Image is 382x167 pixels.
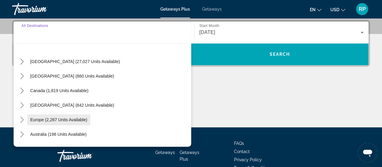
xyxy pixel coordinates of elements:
[234,149,250,154] a: Contact
[14,40,191,147] div: Destination options
[234,141,244,146] a: FAQs
[14,22,368,65] div: Search widget
[202,7,222,12] a: Getaways
[234,157,262,162] a: Privacy Policy
[27,71,117,82] button: Select destination: Mexico (860 units available)
[17,100,27,111] button: Toggle Caribbean & Atlantic Islands (842 units available) submenu
[30,103,114,108] span: [GEOGRAPHIC_DATA] (842 units available)
[191,43,369,65] button: Search
[27,56,123,67] button: Select destination: United States (27,027 units available)
[160,7,190,12] a: Getaways Plus
[17,56,27,67] button: Toggle United States (27,027 units available) submenu
[358,143,377,162] iframe: Button to launch messaging window
[155,150,175,155] a: Getaways
[21,29,186,36] input: Select destination
[30,117,87,122] span: Europe (2,267 units available)
[21,24,48,28] span: All Destinations
[199,30,215,35] span: [DATE]
[330,5,345,14] button: Change currency
[17,115,27,125] button: Toggle Europe (2,267 units available) submenu
[27,85,91,96] button: Select destination: Canada (1,819 units available)
[27,129,90,140] button: Select destination: Australia (196 units available)
[330,7,339,12] span: USD
[57,147,118,165] a: Go Home
[17,71,27,82] button: Toggle Mexico (860 units available) submenu
[199,24,219,28] span: Start Month
[30,132,87,137] span: Australia (196 units available)
[30,74,114,78] span: [GEOGRAPHIC_DATA] (860 units available)
[17,42,191,52] button: Select destination: All destinations
[310,7,316,12] span: en
[12,1,72,17] a: Travorium
[27,114,90,125] button: Select destination: Europe (2,267 units available)
[180,150,199,162] a: Getaways Plus
[310,5,321,14] button: Change language
[30,88,88,93] span: Canada (1,819 units available)
[27,100,117,111] button: Select destination: Caribbean & Atlantic Islands (842 units available)
[30,59,120,64] span: [GEOGRAPHIC_DATA] (27,027 units available)
[17,129,27,140] button: Toggle Australia (196 units available) submenu
[354,3,370,15] button: User Menu
[17,85,27,96] button: Toggle Canada (1,819 units available) submenu
[27,143,169,154] button: Select destination: South Pacific and Oceania (68 units available)
[17,144,27,154] button: Toggle South Pacific and Oceania (68 units available) submenu
[269,52,290,57] span: Search
[359,6,366,12] span: RP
